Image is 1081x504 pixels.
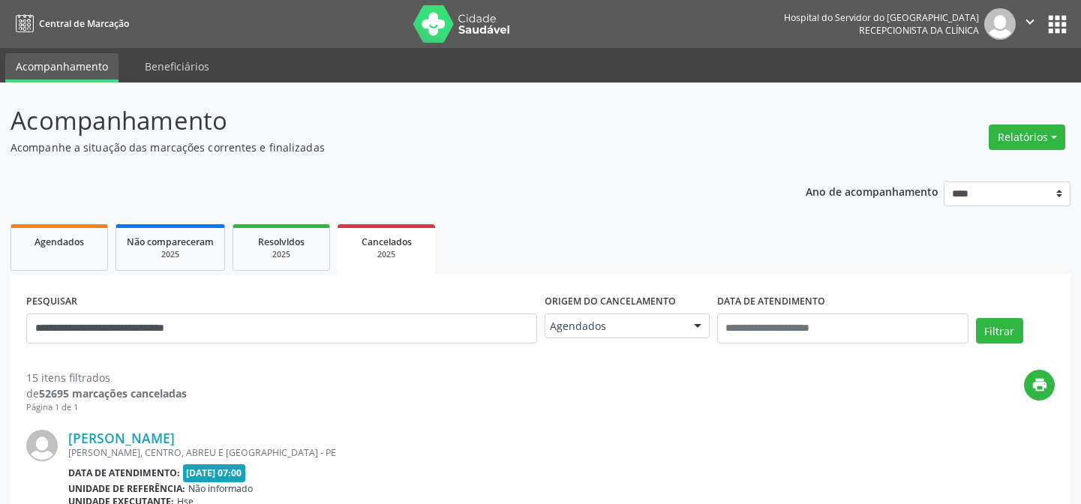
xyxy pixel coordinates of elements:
label: DATA DE ATENDIMENTO [717,290,825,313]
div: [PERSON_NAME], CENTRO, ABREU E [GEOGRAPHIC_DATA] - PE [68,446,1055,459]
div: 2025 [348,249,425,260]
button: apps [1044,11,1070,37]
span: Não compareceram [127,235,214,248]
a: Acompanhamento [5,53,119,82]
b: Data de atendimento: [68,466,180,479]
span: Cancelados [362,235,412,248]
a: [PERSON_NAME] [68,430,175,446]
i: print [1031,376,1048,393]
span: Agendados [35,235,84,248]
img: img [984,8,1016,40]
span: Agendados [550,319,679,334]
button: Relatórios [989,124,1065,150]
div: Hospital do Servidor do [GEOGRAPHIC_DATA] [784,11,979,24]
div: 15 itens filtrados [26,370,187,385]
p: Ano de acompanhamento [806,181,938,200]
div: 2025 [127,249,214,260]
button: print [1024,370,1055,400]
div: de [26,385,187,401]
a: Central de Marcação [11,11,129,36]
span: [DATE] 07:00 [183,464,246,481]
button: Filtrar [976,318,1023,343]
span: Central de Marcação [39,17,129,30]
label: Origem do cancelamento [545,290,676,313]
p: Acompanhamento [11,102,752,139]
label: PESQUISAR [26,290,77,313]
p: Acompanhe a situação das marcações correntes e finalizadas [11,139,752,155]
b: Unidade de referência: [68,482,185,495]
div: Página 1 de 1 [26,401,187,414]
img: img [26,430,58,461]
button:  [1016,8,1044,40]
span: Recepcionista da clínica [859,24,979,37]
a: Beneficiários [134,53,220,79]
strong: 52695 marcações canceladas [39,386,187,400]
span: Resolvidos [258,235,305,248]
span: Não informado [188,482,253,495]
i:  [1022,13,1038,30]
div: 2025 [244,249,319,260]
